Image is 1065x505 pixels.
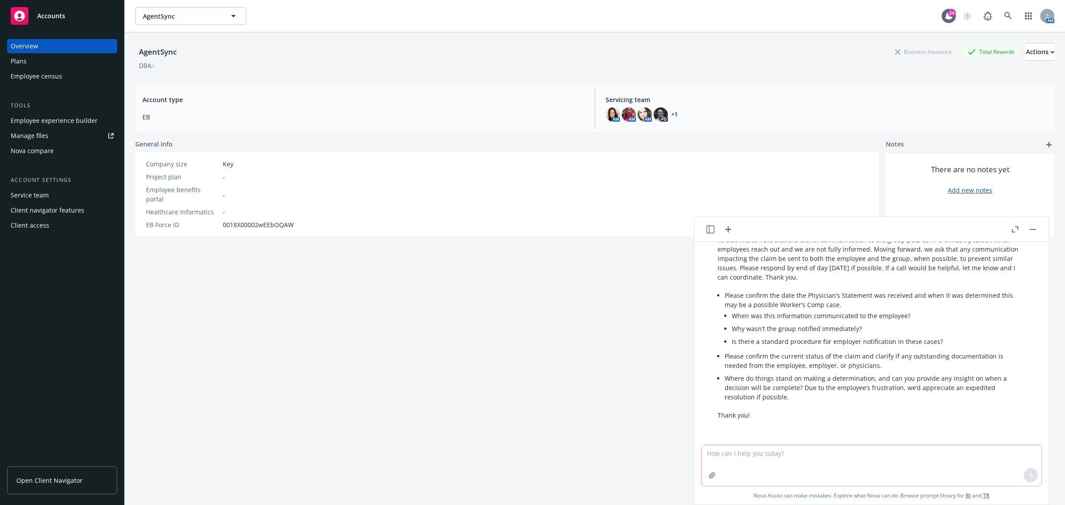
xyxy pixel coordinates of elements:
a: Overview [7,39,117,53]
a: Employee census [7,69,117,83]
span: Account type [142,95,584,104]
a: Report a Bug [979,7,997,25]
li: Please confirm the date the Physician’s Statement was received and when it was determined this ma... [725,289,1026,350]
a: Search [999,7,1017,25]
span: AgentSync [143,12,220,21]
a: Accounts [7,4,117,28]
a: Client access [7,218,117,233]
a: Nova compare [7,144,117,158]
div: Client access [11,218,49,233]
a: Manage files [7,129,117,143]
a: TR [983,492,990,499]
div: Service team [11,188,49,202]
img: photo [622,107,636,122]
div: Total Rewards [963,46,1019,57]
div: AgentSync [135,46,180,58]
div: Employee census [11,69,62,83]
span: Notes [886,139,904,150]
div: Project plan [146,172,219,181]
div: Client navigator features [11,203,84,217]
div: Manage files [11,129,48,143]
span: EB [142,112,584,122]
a: Switch app [1020,7,1037,25]
div: Account settings [7,176,117,185]
li: Why wasn’t the group notified immediately? [732,322,1026,335]
div: EB Force ID [146,220,219,229]
div: DBA: - [139,61,155,70]
img: photo [654,107,668,122]
p: I’d also like to note that the lack of communication to the group puts us in a difficult position... [718,235,1026,282]
div: Company size [146,159,219,169]
span: Nova Assist can make mistakes. Explore what Nova can do: Browse prompt library for and [698,486,1045,505]
a: Service team [7,188,117,202]
div: Nova compare [11,144,54,158]
div: Actions [1026,43,1054,60]
li: When was this information communicated to the employee? [732,309,1026,322]
button: AgentSync [135,7,246,25]
span: Open Client Navigator [16,476,83,485]
div: Healthcare Informatics [146,207,219,217]
span: Key [223,159,233,169]
a: Plans [7,54,117,68]
span: Servicing team [606,95,1047,104]
a: Start snowing [958,7,976,25]
a: Client navigator features [7,203,117,217]
span: - [223,172,225,181]
li: Please confirm the current status of the claim and clarify if any outstanding documentation is ne... [725,350,1026,372]
a: Add new notes [948,185,992,195]
span: - [223,207,225,217]
div: Plans [11,54,27,68]
span: - [223,190,225,199]
li: Where do things stand on making a determination, and can you provide any insight on when a decisi... [725,372,1026,403]
img: photo [606,107,620,122]
a: add [1044,139,1054,150]
div: Tools [7,101,117,110]
span: 0018X00002wEEbOQAW [223,220,294,229]
div: Employee benefits portal [146,185,219,204]
a: +1 [671,112,678,117]
p: Thank you! [718,410,1026,420]
div: Employee experience builder [11,114,98,128]
li: Is there a standard procedure for employer notification in these cases? [732,335,1026,348]
span: There are no notes yet [931,164,1010,175]
span: General info [135,139,173,149]
a: Employee experience builder [7,114,117,128]
button: Actions [1026,43,1054,61]
img: photo [638,107,652,122]
div: Overview [11,39,38,53]
div: Business Insurance [891,46,956,57]
a: BI [966,492,971,499]
span: Accounts [37,12,65,20]
div: 24 [948,9,956,17]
